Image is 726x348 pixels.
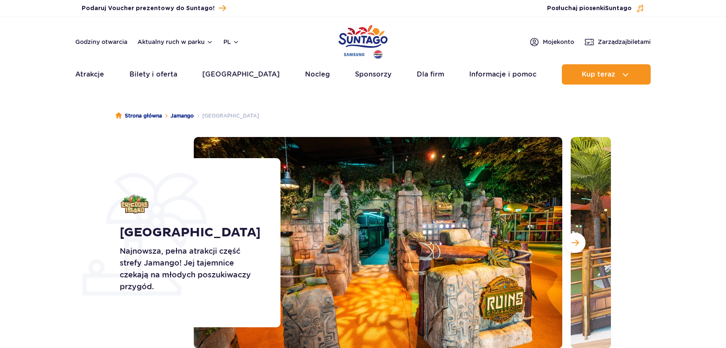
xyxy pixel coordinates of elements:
[547,4,644,13] button: Posłuchaj piosenkiSuntago
[223,38,239,46] button: pl
[565,233,586,253] button: Następny slajd
[543,38,574,46] span: Moje konto
[355,64,391,85] a: Sponsorzy
[82,3,226,14] a: Podaruj Voucher prezentowy do Suntago!
[129,64,177,85] a: Bilety i oferta
[194,112,259,120] li: [GEOGRAPHIC_DATA]
[598,38,651,46] span: Zarządzaj biletami
[120,225,261,240] h1: [GEOGRAPHIC_DATA]
[202,64,280,85] a: [GEOGRAPHIC_DATA]
[562,64,651,85] button: Kup teraz
[170,112,194,120] a: Jamango
[305,64,330,85] a: Nocleg
[584,37,651,47] a: Zarządzajbiletami
[75,64,104,85] a: Atrakcje
[417,64,444,85] a: Dla firm
[547,4,632,13] span: Posłuchaj piosenki
[75,38,127,46] a: Godziny otwarcia
[529,37,574,47] a: Mojekonto
[469,64,536,85] a: Informacje i pomoc
[137,38,213,45] button: Aktualny ruch w parku
[582,71,615,78] span: Kup teraz
[338,21,388,60] a: Park of Poland
[82,4,214,13] span: Podaruj Voucher prezentowy do Suntago!
[605,5,632,11] span: Suntago
[115,112,162,120] a: Strona główna
[120,245,261,293] p: Najnowsza, pełna atrakcji część strefy Jamango! Jej tajemnice czekają na młodych poszukiwaczy prz...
